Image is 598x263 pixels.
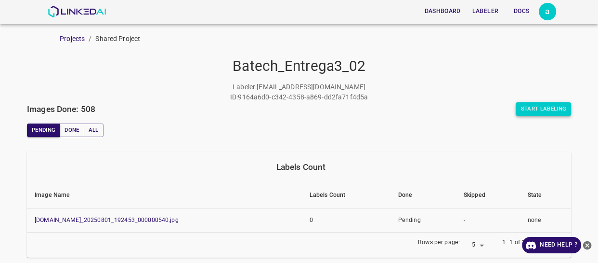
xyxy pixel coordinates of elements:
[84,124,104,137] button: All
[456,208,520,233] td: -
[60,34,598,44] nav: breadcrumb
[520,182,571,208] th: State
[95,34,140,44] p: Shared Project
[27,124,60,137] button: Pending
[35,217,179,223] a: [DOMAIN_NAME]_20250801_192453_000000540.jpg
[520,208,571,233] td: none
[456,182,520,208] th: Skipped
[302,182,390,208] th: Labels Count
[60,124,84,137] button: Done
[35,160,567,174] div: Labels Count
[539,3,556,20] button: Open settings
[539,3,556,20] div: a
[502,238,525,247] p: 1–1 of 1
[230,92,238,102] p: ID :
[506,3,537,19] button: Docs
[390,208,456,233] td: Pending
[468,3,502,19] button: Labeler
[27,182,302,208] th: Image Name
[233,82,257,92] p: Labeler :
[60,35,85,42] a: Projects
[418,238,460,247] p: Rows per page:
[238,92,368,102] p: 9164a6d0-c342-4358-a869-dd2fa71f4d5a
[48,6,106,17] img: LinkedAI
[27,57,571,75] h4: Batech_Entrega3_02
[504,1,539,21] a: Docs
[581,237,593,253] button: close-help
[27,102,95,116] h6: Images Done: 508
[464,239,487,252] div: 5
[390,182,456,208] th: Done
[467,1,504,21] a: Labeler
[522,237,581,253] a: Need Help ?
[420,3,464,19] button: Dashboard
[302,208,390,233] td: 0
[418,1,466,21] a: Dashboard
[257,82,365,92] p: [EMAIL_ADDRESS][DOMAIN_NAME]
[89,34,91,44] li: /
[516,102,571,116] button: Start Labeling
